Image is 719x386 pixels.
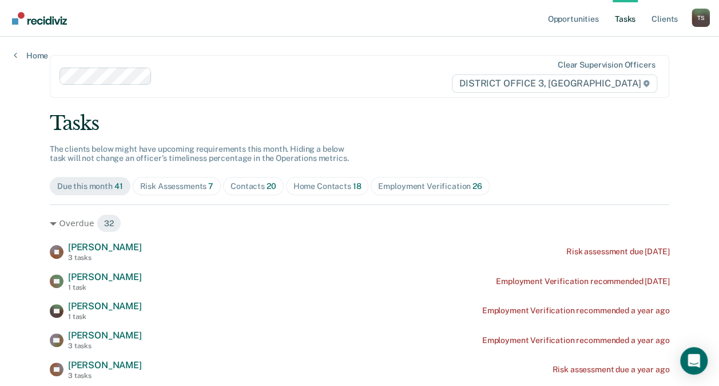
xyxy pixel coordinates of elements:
[692,9,710,27] button: Profile dropdown button
[293,182,362,191] div: Home Contacts
[114,182,123,191] span: 41
[482,306,670,316] div: Employment Verification recommended a year ago
[353,182,362,191] span: 18
[208,182,213,191] span: 7
[68,313,142,321] div: 1 task
[68,283,142,292] div: 1 task
[68,271,142,282] span: [PERSON_NAME]
[692,9,710,27] div: T S
[552,365,669,375] div: Risk assessment due a year ago
[68,372,142,380] div: 3 tasks
[50,214,669,233] div: Overdue 32
[566,247,669,257] div: Risk assessment due [DATE]
[378,182,482,191] div: Employment Verification
[57,182,123,191] div: Due this month
[496,277,669,286] div: Employment Verification recommended [DATE]
[452,74,657,93] span: DISTRICT OFFICE 3, [GEOGRAPHIC_DATA]
[482,336,670,345] div: Employment Verification recommended a year ago
[68,301,142,312] span: [PERSON_NAME]
[68,242,142,253] span: [PERSON_NAME]
[97,214,121,233] span: 32
[50,112,669,135] div: Tasks
[231,182,276,191] div: Contacts
[12,12,67,25] img: Recidiviz
[140,182,214,191] div: Risk Assessments
[558,60,655,70] div: Clear supervision officers
[680,347,708,375] div: Open Intercom Messenger
[267,182,276,191] span: 20
[50,144,349,163] span: The clients below might have upcoming requirements this month. Hiding a below task will not chang...
[472,182,482,191] span: 26
[68,330,142,341] span: [PERSON_NAME]
[14,50,48,61] a: Home
[68,254,142,262] div: 3 tasks
[68,360,142,371] span: [PERSON_NAME]
[68,342,142,350] div: 3 tasks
